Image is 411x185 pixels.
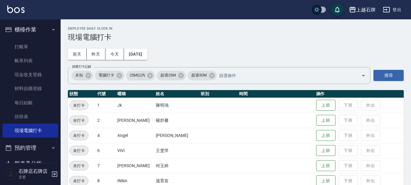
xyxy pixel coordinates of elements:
[316,160,336,171] button: 上班
[116,158,154,173] td: [PERSON_NAME]
[316,115,336,126] button: 上班
[5,168,17,180] img: Person
[188,71,217,80] div: 超過50M
[373,70,404,81] button: 搜尋
[346,4,378,16] button: 上越石牌
[96,90,116,98] th: 代號
[316,100,336,111] button: 上班
[95,71,124,80] div: 電腦打卡
[72,64,91,69] label: 篩選打卡記錄
[96,143,116,158] td: 6
[316,145,336,156] button: 上班
[72,71,93,80] div: 未知
[380,4,404,15] button: 登出
[316,130,336,141] button: 上班
[154,143,199,158] td: 王雯萍
[2,96,58,110] a: 每日結帳
[96,113,116,128] td: 2
[2,40,58,54] a: 打帳單
[157,71,186,80] div: 超過25M
[70,163,88,169] span: 未打卡
[218,70,351,81] input: 篩選條件
[116,143,154,158] td: ViVi
[68,90,96,98] th: 狀態
[18,168,49,174] h5: 石牌店石牌店
[154,98,199,113] td: 陳明鴻
[188,72,210,78] span: 超過50M
[7,5,25,13] img: Logo
[315,90,404,98] th: 操作
[116,90,154,98] th: 暱稱
[96,128,116,143] td: 4
[116,98,154,113] td: Jk
[18,174,49,180] p: 主管
[154,158,199,173] td: 何玉婷
[96,158,116,173] td: 7
[2,22,58,37] button: 櫃檯作業
[116,113,154,128] td: [PERSON_NAME]
[2,140,58,156] button: 預約管理
[331,4,343,16] button: save
[126,72,149,78] span: 25M以內
[2,82,58,96] a: 材料自購登錄
[154,90,199,98] th: 姓名
[70,148,88,154] span: 未打卡
[359,71,368,80] button: Open
[2,68,58,82] a: 現金收支登錄
[96,98,116,113] td: 1
[199,90,238,98] th: 班別
[70,178,88,184] span: 未打卡
[154,128,199,143] td: [PERSON_NAME]
[2,124,58,138] a: 現場電腦打卡
[68,27,404,31] h2: Employee Daily Clock In
[126,71,155,80] div: 25M以內
[238,90,315,98] th: 時間
[68,49,87,60] button: 前天
[124,49,147,60] button: [DATE]
[70,117,88,124] span: 未打卡
[2,54,58,68] a: 帳單列表
[70,102,88,109] span: 未打卡
[356,6,376,14] div: 上越石牌
[154,113,199,128] td: 楊舒馨
[157,72,179,78] span: 超過25M
[116,128,154,143] td: Angel
[68,33,404,41] h3: 現場電腦打卡
[2,156,58,171] button: 報表及分析
[72,72,87,78] span: 未知
[70,132,88,139] span: 未打卡
[95,72,118,78] span: 電腦打卡
[87,49,105,60] button: 昨天
[105,49,124,60] button: 今天
[2,110,58,124] a: 排班表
